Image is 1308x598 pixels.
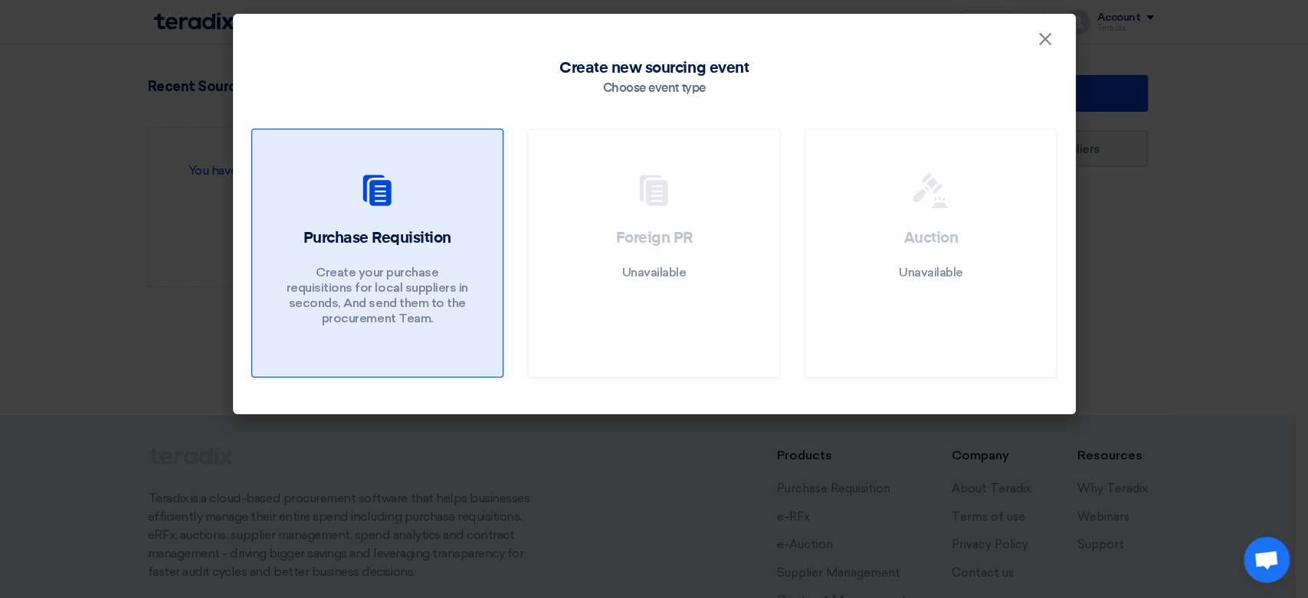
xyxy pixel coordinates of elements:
[285,265,469,326] p: Create your purchase requisitions for local suppliers in seconds, And send them to the procuremen...
[899,265,963,280] p: Unavailable
[622,265,687,280] p: Unavailable
[1025,25,1065,55] button: Close
[603,80,706,98] div: Choose event type
[1038,28,1053,58] span: ×
[559,57,749,80] span: Create new sourcing event
[303,227,451,249] h2: Purchase Requisition
[251,129,503,377] a: Purchase Requisition Create your purchase requisitions for local suppliers in seconds, And send t...
[615,230,692,246] span: Foreign PR
[904,230,959,246] span: Auction
[1244,537,1290,583] div: Open chat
